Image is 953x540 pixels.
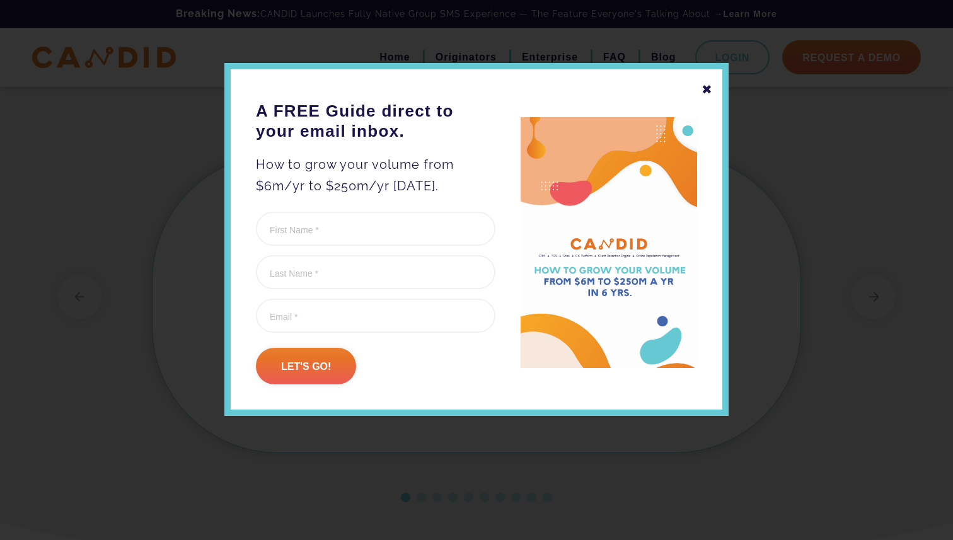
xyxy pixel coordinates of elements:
[256,299,495,333] input: Email *
[256,212,495,246] input: First Name *
[256,101,495,141] h3: A FREE Guide direct to your email inbox.
[256,255,495,289] input: Last Name *
[256,348,356,384] input: Let's go!
[521,117,697,369] img: A FREE Guide direct to your email inbox.
[702,79,713,100] div: ✖
[256,154,495,197] p: How to grow your volume from $6m/yr to $250m/yr [DATE].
